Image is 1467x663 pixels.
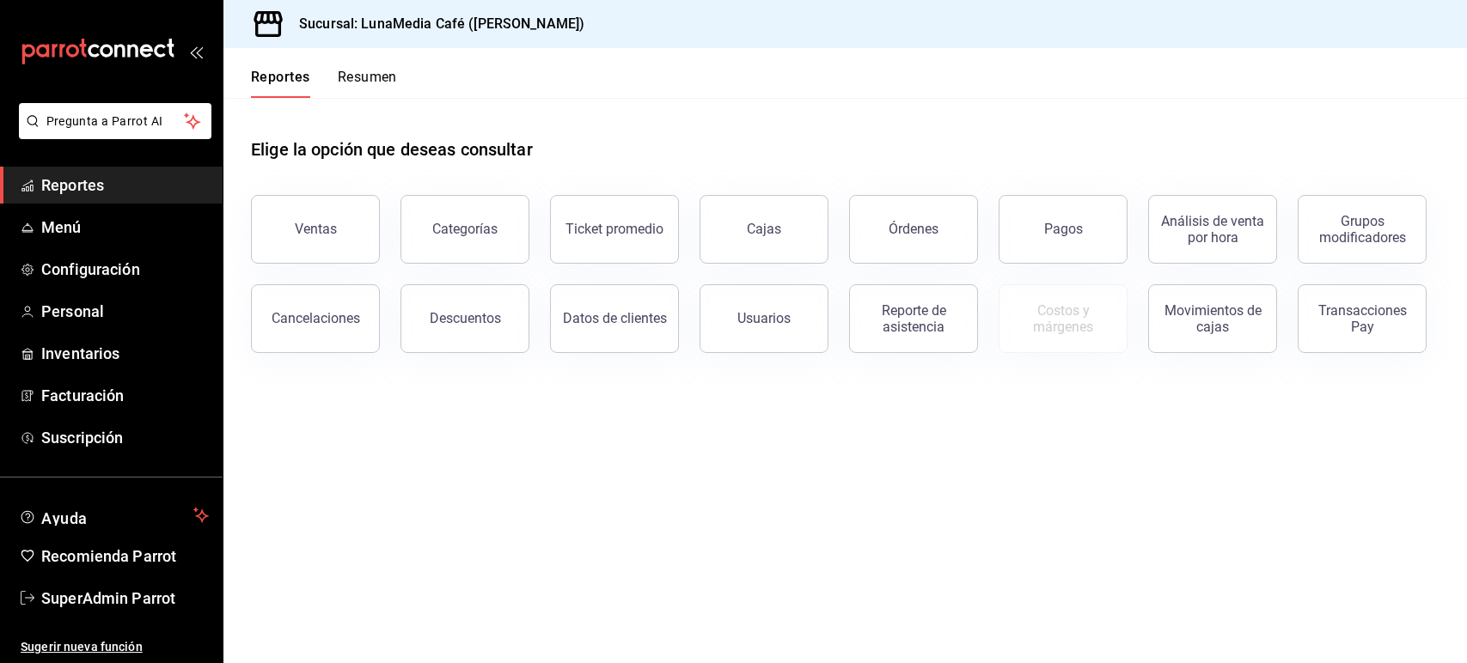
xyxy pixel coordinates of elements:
span: Pregunta a Parrot AI [46,113,185,131]
div: Cancelaciones [272,310,360,326]
a: Cajas [700,195,828,264]
span: Menú [41,216,209,239]
span: Configuración [41,258,209,281]
span: Recomienda Parrot [41,544,209,568]
div: Grupos modificadores [1309,213,1415,246]
button: Ticket promedio [550,195,679,264]
span: Facturación [41,384,209,407]
a: Pregunta a Parrot AI [12,125,211,143]
span: Sugerir nueva función [21,638,209,656]
div: Pagos [1044,221,1083,237]
button: open_drawer_menu [189,45,203,58]
span: Personal [41,300,209,323]
div: Ticket promedio [565,221,663,237]
button: Grupos modificadores [1298,195,1427,264]
div: Transacciones Pay [1309,302,1415,335]
button: Resumen [338,69,397,98]
div: Cajas [747,219,782,240]
button: Análisis de venta por hora [1148,195,1277,264]
button: Cancelaciones [251,284,380,353]
div: Análisis de venta por hora [1159,213,1266,246]
button: Pregunta a Parrot AI [19,103,211,139]
span: Ayuda [41,505,186,526]
button: Descuentos [400,284,529,353]
button: Pagos [999,195,1128,264]
div: Usuarios [737,310,791,326]
span: Inventarios [41,342,209,365]
div: navigation tabs [251,69,397,98]
div: Movimientos de cajas [1159,302,1266,335]
span: Reportes [41,173,209,197]
button: Transacciones Pay [1298,284,1427,353]
h1: Elige la opción que deseas consultar [251,137,533,162]
button: Contrata inventarios para ver este reporte [999,284,1128,353]
button: Movimientos de cajas [1148,284,1277,353]
button: Ventas [251,195,380,264]
h3: Sucursal: LunaMedia Café ([PERSON_NAME]) [285,14,584,34]
button: Usuarios [700,284,828,353]
div: Descuentos [430,310,501,326]
button: Órdenes [849,195,978,264]
button: Reporte de asistencia [849,284,978,353]
button: Categorías [400,195,529,264]
div: Categorías [432,221,498,237]
span: Suscripción [41,426,209,449]
span: SuperAdmin Parrot [41,587,209,610]
div: Costos y márgenes [1010,302,1116,335]
button: Datos de clientes [550,284,679,353]
div: Datos de clientes [563,310,667,326]
div: Reporte de asistencia [860,302,967,335]
div: Ventas [295,221,337,237]
div: Órdenes [889,221,938,237]
button: Reportes [251,69,310,98]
